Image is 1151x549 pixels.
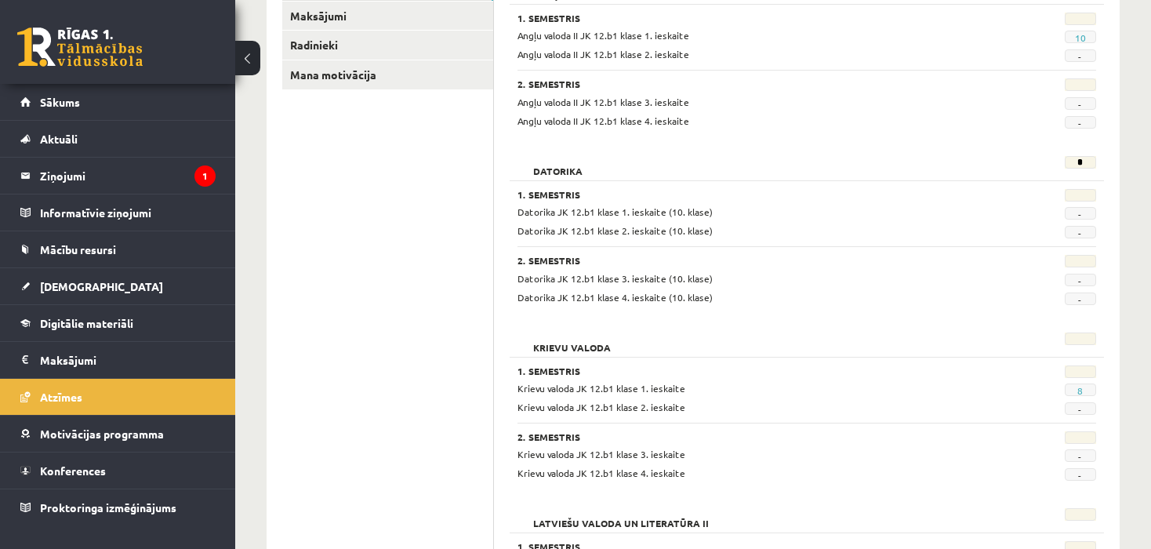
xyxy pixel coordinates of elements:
a: Rīgas 1. Tālmācības vidusskola [17,27,143,67]
span: - [1065,207,1096,220]
h2: Krievu valoda [517,333,626,348]
span: Konferences [40,464,106,478]
a: Radinieki [282,31,493,60]
span: - [1065,49,1096,62]
a: Atzīmes [20,379,216,415]
a: Mācību resursi [20,231,216,267]
a: Motivācijas programma [20,416,216,452]
span: Krievu valoda JK 12.b1 klase 1. ieskaite [517,382,685,394]
h2: Latviešu valoda un literatūra II [517,508,724,524]
a: Informatīvie ziņojumi [20,195,216,231]
span: Sākums [40,95,80,109]
a: 8 [1077,384,1083,397]
span: Datorika JK 12.b1 klase 3. ieskaite (10. klase) [517,272,713,285]
span: Atzīmes [40,390,82,404]
a: Maksājumi [20,342,216,378]
span: Datorika JK 12.b1 klase 4. ieskaite (10. klase) [517,291,713,304]
span: Proktoringa izmēģinājums [40,500,176,514]
span: Datorika JK 12.b1 klase 2. ieskaite (10. klase) [517,224,713,237]
span: Digitālie materiāli [40,316,133,330]
h2: Datorika [517,156,598,172]
a: [DEMOGRAPHIC_DATA] [20,268,216,304]
span: - [1065,116,1096,129]
a: Sākums [20,84,216,120]
span: Aktuāli [40,132,78,146]
span: Mācību resursi [40,242,116,256]
h3: 1. Semestris [517,365,996,376]
span: - [1065,402,1096,415]
a: Proktoringa izmēģinājums [20,489,216,525]
span: Krievu valoda JK 12.b1 klase 2. ieskaite [517,401,685,413]
legend: Maksājumi [40,342,216,378]
span: Krievu valoda JK 12.b1 klase 3. ieskaite [517,448,685,460]
legend: Ziņojumi [40,158,216,194]
span: Angļu valoda II JK 12.b1 klase 3. ieskaite [517,96,689,108]
h3: 2. Semestris [517,431,996,442]
span: - [1065,468,1096,481]
span: - [1065,274,1096,286]
span: Motivācijas programma [40,427,164,441]
span: - [1065,293,1096,305]
span: - [1065,226,1096,238]
a: Digitālie materiāli [20,305,216,341]
span: Datorika JK 12.b1 klase 1. ieskaite (10. klase) [517,205,713,218]
span: Angļu valoda II JK 12.b1 klase 4. ieskaite [517,115,689,127]
span: Angļu valoda II JK 12.b1 klase 2. ieskaite [517,48,689,60]
h3: 1. Semestris [517,189,996,200]
a: Mana motivācija [282,60,493,89]
a: Konferences [20,453,216,489]
h3: 2. Semestris [517,78,996,89]
span: Angļu valoda II JK 12.b1 klase 1. ieskaite [517,29,689,42]
span: [DEMOGRAPHIC_DATA] [40,279,163,293]
legend: Informatīvie ziņojumi [40,195,216,231]
h3: 2. Semestris [517,255,996,266]
span: - [1065,449,1096,462]
span: Krievu valoda JK 12.b1 klase 4. ieskaite [517,467,685,479]
a: Ziņojumi1 [20,158,216,194]
a: 10 [1075,31,1086,44]
a: Aktuāli [20,121,216,157]
i: 1 [194,165,216,187]
a: Maksājumi [282,2,493,31]
span: - [1065,97,1096,110]
h3: 1. Semestris [517,13,996,24]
